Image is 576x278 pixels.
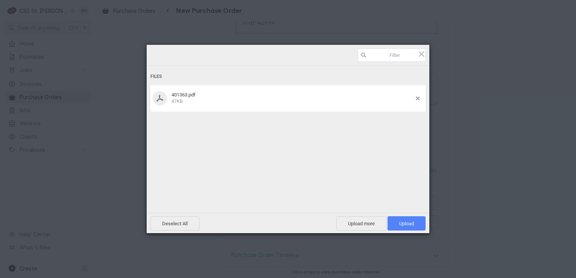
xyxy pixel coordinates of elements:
span: Click here or hit ESC to close picker [417,50,426,58]
div: Files [150,70,426,84]
span: Upload [399,221,414,226]
span: 401363.pdf [172,92,196,98]
span: Upload [388,216,426,231]
span: Upload more [336,216,386,231]
input: Filter [358,49,426,62]
div: 401363.pdf [169,92,416,104]
span: 47KB [172,99,182,104]
span: Deselect All [150,216,199,231]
